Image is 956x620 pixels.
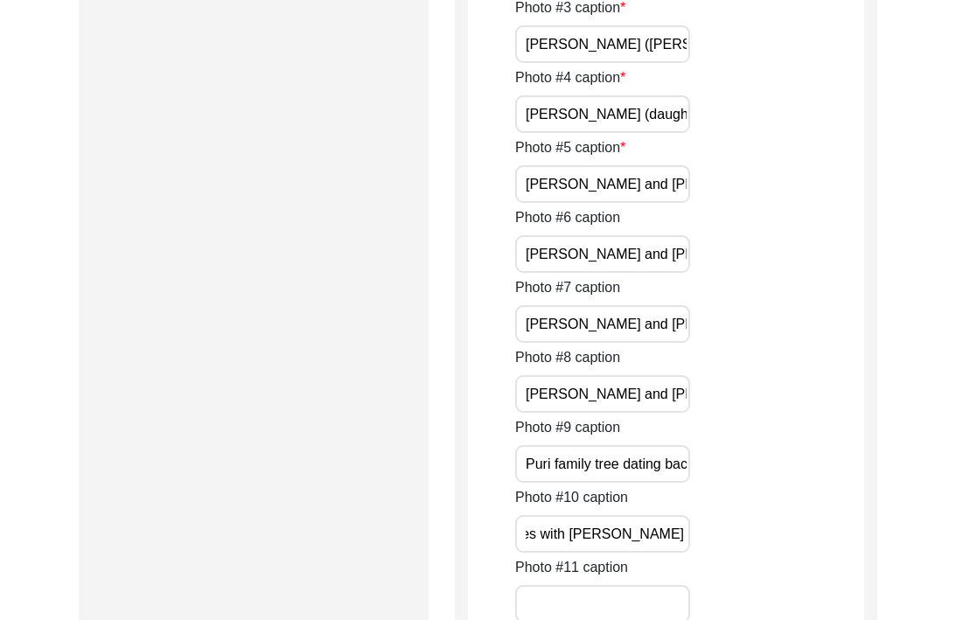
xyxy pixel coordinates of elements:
[515,137,625,158] label: Photo #5 caption
[515,487,628,508] label: Photo #10 caption
[515,207,620,228] label: Photo #6 caption
[515,67,625,88] label: Photo #4 caption
[515,277,620,298] label: Photo #7 caption
[515,557,628,578] label: Photo #11 caption
[515,417,620,438] label: Photo #9 caption
[515,347,620,368] label: Photo #8 caption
